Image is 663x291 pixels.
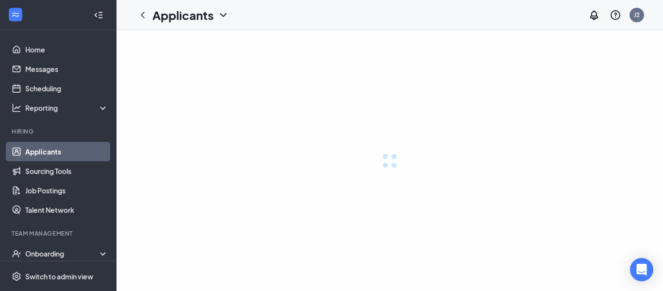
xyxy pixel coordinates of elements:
a: Home [25,40,108,59]
a: Sourcing Tools [25,161,108,181]
a: Scheduling [25,79,108,98]
svg: WorkstreamLogo [11,10,20,19]
div: Hiring [12,127,106,136]
svg: ChevronDown [217,9,229,21]
a: Talent Network [25,200,108,220]
a: Job Postings [25,181,108,200]
svg: Analysis [12,103,21,113]
svg: QuestionInfo [610,9,621,21]
svg: ChevronLeft [137,9,149,21]
div: Reporting [25,103,109,113]
h1: Applicants [152,7,214,23]
div: Team Management [12,229,106,238]
div: Switch to admin view [25,272,93,281]
div: J2 [634,11,640,19]
a: Messages [25,59,108,79]
a: Applicants [25,142,108,161]
svg: UserCheck [12,249,21,258]
svg: Notifications [588,9,600,21]
svg: Collapse [94,10,103,20]
div: Onboarding [25,249,109,258]
svg: Settings [12,272,21,281]
div: Open Intercom Messenger [630,258,653,281]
